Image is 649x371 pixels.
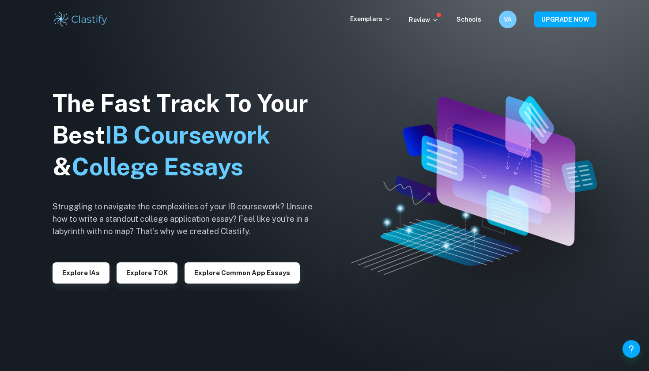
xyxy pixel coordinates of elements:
h1: The Fast Track To Your Best & [53,87,326,183]
p: Review [409,15,439,25]
h6: Struggling to navigate the complexities of your IB coursework? Unsure how to write a standout col... [53,201,326,238]
button: Explore Common App essays [185,262,300,284]
button: Explore TOK [117,262,177,284]
a: Explore Common App essays [185,268,300,276]
button: UPGRADE NOW [534,11,596,27]
h6: VA [503,15,513,24]
button: Help and Feedback [623,340,640,358]
a: Schools [457,16,481,23]
img: Clastify logo [53,11,109,28]
a: Explore TOK [117,268,177,276]
span: College Essays [72,153,243,181]
span: IB Coursework [105,121,270,149]
button: VA [499,11,517,28]
button: Explore IAs [53,262,109,284]
a: Explore IAs [53,268,109,276]
p: Exemplars [350,14,391,24]
img: Clastify hero [351,96,597,274]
